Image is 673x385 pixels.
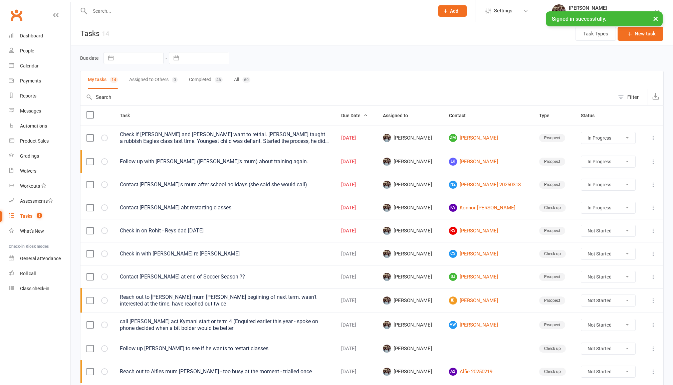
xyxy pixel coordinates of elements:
button: Contact [449,112,473,120]
div: Tasks [20,213,32,219]
span: SJ [449,273,457,281]
span: [PERSON_NAME] [383,297,437,305]
a: Clubworx [8,7,25,23]
a: N2[PERSON_NAME] 20250318 [449,181,527,189]
img: Kendal Louis [383,158,391,166]
span: IB [449,297,457,305]
a: SJ[PERSON_NAME] [449,273,527,281]
button: Status [581,112,602,120]
div: 46 [215,77,223,83]
div: Roll call [20,271,36,276]
a: A2Alfie 20250219 [449,368,527,376]
div: Gradings [20,153,39,159]
div: Prsopect [539,181,565,189]
a: LK[PERSON_NAME] [449,158,527,166]
div: Filter [627,93,639,101]
div: Prsopect [539,134,565,142]
img: Kendal Louis [383,297,391,305]
button: × [650,11,662,26]
div: [PERSON_NAME] [569,5,654,11]
div: Payments [20,78,41,83]
button: Task Types [576,27,616,41]
span: CS [449,250,457,258]
img: Kendal Louis [383,250,391,258]
div: Reach out to [PERSON_NAME] mum [PERSON_NAME] begiining of next term. wasn't interested at the tim... [120,294,329,307]
span: Status [581,113,602,118]
a: Reports [9,88,70,104]
div: [DATE] [341,251,371,257]
img: Kendal Louis [383,368,391,376]
h1: Tasks [71,22,109,45]
span: [PERSON_NAME] [383,368,437,376]
span: [PERSON_NAME] [383,227,437,235]
div: Assessments [20,198,53,204]
div: Reach out to Alfies mum [PERSON_NAME] - too busy at the moment - trialled once [120,368,329,375]
a: ZM[PERSON_NAME] [449,134,527,142]
span: [PERSON_NAME] [383,181,437,189]
span: Type [539,113,557,118]
a: Class kiosk mode [9,281,70,296]
a: Automations [9,119,70,134]
span: Assigned to [383,113,415,118]
div: [DATE] [341,228,371,234]
button: My tasks14 [88,71,118,89]
div: call [PERSON_NAME] act Kymani start or term 4 (Enquired earlier this year - spoke on phone decide... [120,318,329,332]
button: Due Date [341,112,368,120]
div: People [20,48,34,53]
img: Kendal Louis [383,321,391,329]
span: A2 [449,368,457,376]
div: Contact [PERSON_NAME] at end of Soccer Season ?? [120,273,329,280]
button: Filter [615,89,648,105]
a: KVKonnor [PERSON_NAME] [449,204,527,212]
span: Signed in successfully. [552,16,606,22]
div: Product Sales [20,138,49,144]
div: [DATE] [341,346,371,352]
div: Check in on Rohit - Reys dad [DATE] [120,227,329,234]
a: Messages [9,104,70,119]
button: Assigned to Others0 [129,71,178,89]
span: AW [449,321,457,329]
div: Check up [539,345,566,353]
a: Payments [9,73,70,88]
div: Check up [539,368,566,376]
div: Automations [20,123,47,129]
a: Calendar [9,58,70,73]
button: Type [539,112,557,120]
span: ZM [449,134,457,142]
a: Assessments [9,194,70,209]
span: Due Date [341,113,368,118]
div: 0 [172,77,178,83]
a: IB[PERSON_NAME] [449,297,527,305]
div: Check up [539,204,566,212]
div: Prsopect [539,297,565,305]
img: Kendal Louis [383,227,391,235]
div: Follow up [PERSON_NAME] to see if he wants to restart classes [120,345,329,352]
div: [DATE] [341,159,371,165]
input: Search... [88,6,430,16]
div: Prsopect [539,273,565,281]
a: Product Sales [9,134,70,149]
span: [PERSON_NAME] [383,134,437,142]
div: Prsopect [539,321,565,329]
a: Workouts [9,179,70,194]
div: [DATE] [341,369,371,375]
div: Check in with [PERSON_NAME] re [PERSON_NAME] [120,250,329,257]
span: Contact [449,113,473,118]
span: N2 [449,181,457,189]
div: Workouts [20,183,40,189]
div: Waivers [20,168,36,174]
div: [DATE] [341,298,371,304]
a: What's New [9,224,70,239]
div: [DATE] [341,135,371,141]
a: People [9,43,70,58]
span: KV [449,204,457,212]
a: Dashboard [9,28,70,43]
div: Class check-in [20,286,49,291]
input: Search [80,89,615,105]
div: 60 [242,77,250,83]
div: 14 [102,30,109,38]
img: Kendal Louis [383,345,391,353]
a: RS[PERSON_NAME] [449,227,527,235]
div: What's New [20,228,44,234]
button: Completed46 [189,71,223,89]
